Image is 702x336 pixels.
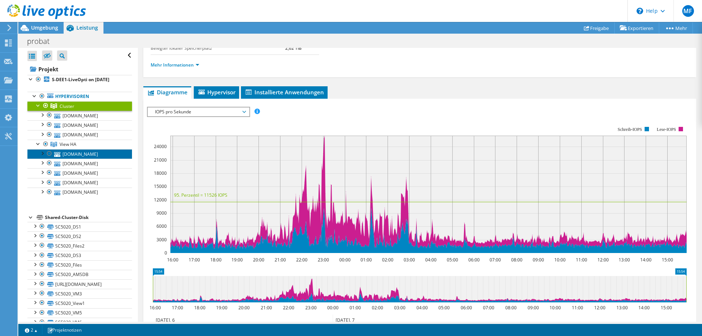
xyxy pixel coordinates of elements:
[594,305,605,311] text: 12:00
[20,325,42,335] a: 2
[616,305,628,311] text: 13:00
[275,257,286,263] text: 21:00
[165,250,167,256] text: 0
[27,101,132,111] a: Cluster
[283,305,294,311] text: 22:00
[210,257,222,263] text: 18:00
[339,257,351,263] text: 00:00
[253,257,264,263] text: 20:00
[31,24,58,31] span: Umgebung
[231,257,243,263] text: 19:00
[27,270,132,279] a: SC5020_AMSDB
[490,257,501,263] text: 07:00
[154,197,167,203] text: 12000
[404,257,415,263] text: 03:00
[618,127,642,132] text: Schreib-IOPS
[27,251,132,260] a: SC5020_DS3
[350,305,361,311] text: 01:00
[305,305,317,311] text: 23:00
[637,8,643,14] svg: \n
[27,241,132,250] a: SC5020_Files2
[150,305,161,311] text: 16:00
[154,157,167,163] text: 21000
[27,289,132,298] a: SC5020_VM3
[154,183,167,189] text: 15000
[27,120,132,130] a: [DOMAIN_NAME]
[151,45,285,52] label: Belegter lokaler Speicherplatz
[24,37,61,45] h1: probat
[533,257,544,263] text: 09:00
[42,325,87,335] a: Projektnotizen
[27,308,132,318] a: SC5020_VM5
[189,257,200,263] text: 17:00
[194,305,205,311] text: 18:00
[361,257,372,263] text: 01:00
[167,257,178,263] text: 16:00
[447,257,458,263] text: 05:00
[468,257,480,263] text: 06:00
[511,257,522,263] text: 08:00
[27,298,132,308] a: SC5020_View1
[27,140,132,149] a: View HA
[318,257,329,263] text: 23:00
[261,305,272,311] text: 21:00
[505,305,517,311] text: 08:00
[425,257,437,263] text: 04:00
[659,22,693,34] a: Mehr
[296,257,307,263] text: 22:00
[382,257,393,263] text: 02:00
[394,305,405,311] text: 03:00
[614,22,659,34] a: Exportieren
[572,305,583,311] text: 11:00
[27,168,132,178] a: [DOMAIN_NAME]
[550,305,561,311] text: 10:00
[619,257,630,263] text: 13:00
[27,149,132,159] a: [DOMAIN_NAME]
[372,305,383,311] text: 02:00
[27,188,132,197] a: [DOMAIN_NAME]
[597,257,609,263] text: 12:00
[27,222,132,231] a: SC5020_DS1
[27,92,132,101] a: Hypervisoren
[60,103,74,109] span: Cluster
[76,24,98,31] span: Leistung
[172,305,183,311] text: 17:00
[657,127,676,132] text: Lese-IOPS
[154,143,167,150] text: 24000
[27,178,132,188] a: [DOMAIN_NAME]
[156,237,167,243] text: 3000
[60,141,76,147] span: View HA
[27,279,132,289] a: [URL][DOMAIN_NAME]
[151,62,199,68] a: Mehr Informationen
[461,305,472,311] text: 06:00
[197,88,235,96] span: Hypervisor
[245,88,324,96] span: Installierte Anwendungen
[27,130,132,140] a: [DOMAIN_NAME]
[174,192,227,198] text: 95. Perzentil = 11526 IOPS
[483,305,494,311] text: 07:00
[661,305,672,311] text: 15:00
[528,305,539,311] text: 09:00
[27,318,132,327] a: SC5020_VM6
[151,107,245,116] span: IOPS pro Sekunde
[327,305,339,311] text: 00:00
[45,213,132,222] div: Shared-Cluster-Disk
[216,305,227,311] text: 19:00
[156,210,167,216] text: 9000
[154,170,167,176] text: 18000
[285,45,302,51] b: 2,62 TiB
[416,305,428,311] text: 04:00
[147,88,188,96] span: Diagramme
[27,260,132,270] a: SC5020_Files
[238,305,250,311] text: 20:00
[578,22,615,34] a: Freigabe
[638,305,650,311] text: 14:00
[52,76,109,83] b: S-DEE1-LiveOpti on [DATE]
[576,257,587,263] text: 11:00
[27,63,132,75] a: Projekt
[27,111,132,120] a: [DOMAIN_NAME]
[682,5,694,17] span: MF
[156,223,167,229] text: 6000
[27,231,132,241] a: SC5020_DS2
[27,159,132,168] a: [DOMAIN_NAME]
